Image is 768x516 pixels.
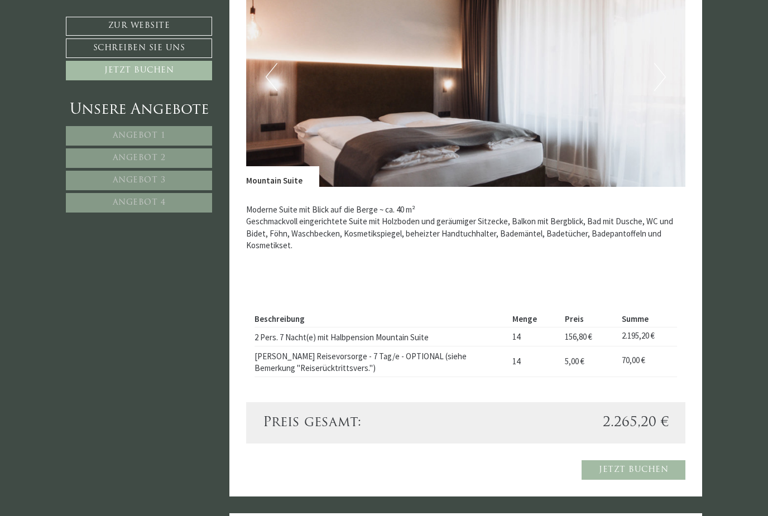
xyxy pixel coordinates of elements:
[367,294,440,314] button: Senden
[255,327,508,346] td: 2 Pers. 7 Nacht(e) mit Halbpension Mountain Suite
[508,327,560,346] td: 14
[201,8,239,26] div: [DATE]
[508,346,560,377] td: 14
[582,460,685,480] a: Jetzt buchen
[66,38,212,58] a: Schreiben Sie uns
[255,413,466,432] div: Preis gesamt:
[113,154,166,162] span: Angebot 2
[66,17,212,36] a: Zur Website
[654,63,666,91] button: Next
[255,311,508,327] th: Beschreibung
[565,331,592,342] span: 156,80 €
[603,413,669,432] span: 2.265,20 €
[113,132,166,140] span: Angebot 1
[66,61,212,80] a: Jetzt buchen
[266,63,277,91] button: Previous
[246,166,319,186] div: Mountain Suite
[618,311,677,327] th: Summe
[113,176,166,185] span: Angebot 3
[508,311,560,327] th: Menge
[66,100,212,120] div: Unsere Angebote
[560,311,617,327] th: Preis
[255,346,508,377] td: [PERSON_NAME] Reisevorsorge - 7 Tag/e - OPTIONAL (siehe Bemerkung "Reiserücktrittsvers.")
[246,204,686,263] p: Moderne Suite mit Blick auf die Berge ~ ca. 40 m² Geschmackvoll eingerichtete Suite mit Holzboden...
[17,52,159,59] small: 20:05
[618,346,677,377] td: 70,00 €
[17,32,159,40] div: Montis – Active Nature Spa
[565,356,584,366] span: 5,00 €
[8,30,165,61] div: Guten Tag, wie können wir Ihnen helfen?
[113,199,166,207] span: Angebot 4
[618,327,677,346] td: 2.195,20 €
